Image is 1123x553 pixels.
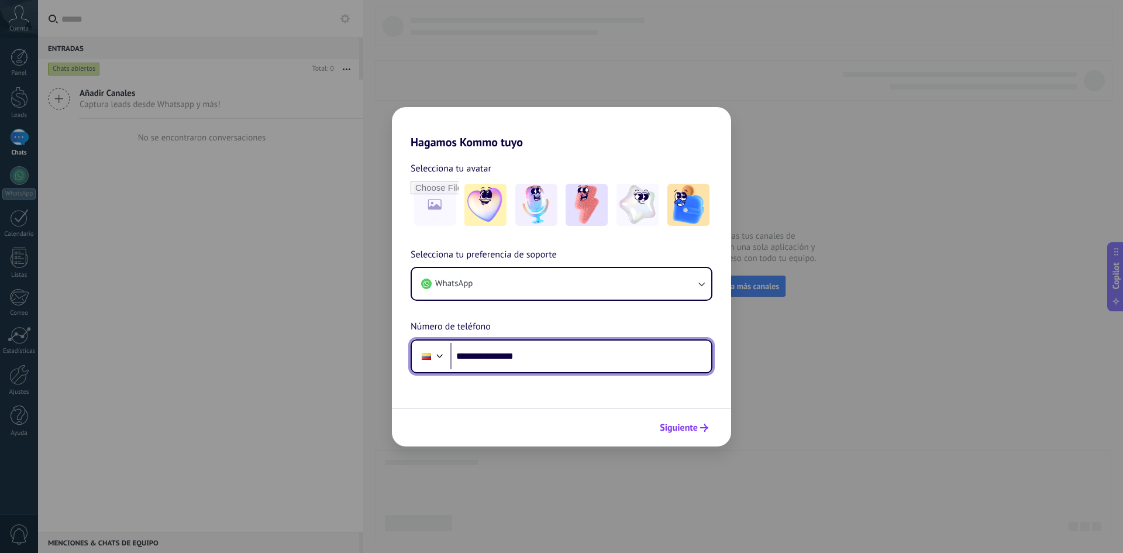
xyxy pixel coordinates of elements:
span: Siguiente [660,424,698,432]
img: -1.jpeg [464,184,507,226]
div: Colombia: + 57 [415,344,438,369]
button: WhatsApp [412,268,711,300]
img: -2.jpeg [515,184,557,226]
img: -4.jpeg [616,184,659,226]
img: -5.jpeg [667,184,709,226]
span: Número de teléfono [411,320,491,335]
button: Siguiente [654,418,714,438]
span: Selecciona tu preferencia de soporte [411,248,557,263]
h2: Hagamos Kommo tuyo [392,107,731,149]
span: Selecciona tu avatar [411,161,491,176]
img: -3.jpeg [566,184,608,226]
span: WhatsApp [435,278,473,290]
